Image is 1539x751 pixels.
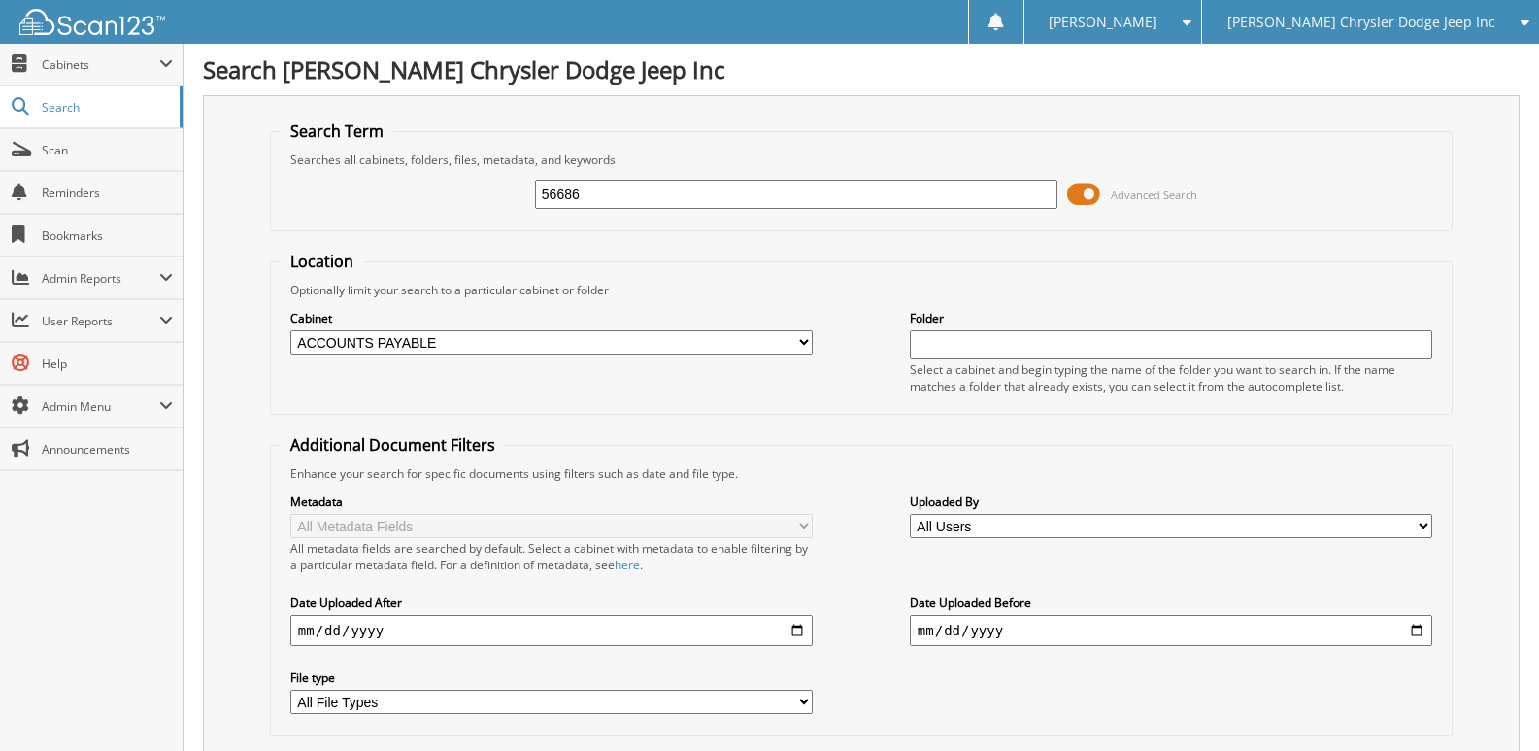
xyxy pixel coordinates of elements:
[42,313,159,329] span: User Reports
[19,9,165,35] img: scan123-logo-white.svg
[910,361,1432,394] div: Select a cabinet and begin typing the name of the folder you want to search in. If the name match...
[42,99,170,116] span: Search
[281,152,1442,168] div: Searches all cabinets, folders, files, metadata, and keywords
[290,494,813,510] label: Metadata
[290,595,813,611] label: Date Uploaded After
[42,398,159,415] span: Admin Menu
[290,310,813,326] label: Cabinet
[42,270,159,287] span: Admin Reports
[290,669,813,686] label: File type
[42,356,173,372] span: Help
[42,56,159,73] span: Cabinets
[42,185,173,201] span: Reminders
[281,282,1442,298] div: Optionally limit your search to a particular cabinet or folder
[910,595,1432,611] label: Date Uploaded Before
[1442,658,1539,751] iframe: Chat Widget
[290,540,813,573] div: All metadata fields are searched by default. Select a cabinet with metadata to enable filtering b...
[910,494,1432,510] label: Uploaded By
[281,120,393,142] legend: Search Term
[910,310,1432,326] label: Folder
[1111,188,1197,202] span: Advanced Search
[1227,17,1495,28] span: [PERSON_NAME] Chrysler Dodge Jeep Inc
[42,441,173,458] span: Announcements
[42,227,173,244] span: Bookmarks
[281,465,1442,482] div: Enhance your search for specific documents using filters such as date and file type.
[281,434,505,456] legend: Additional Document Filters
[1049,17,1157,28] span: [PERSON_NAME]
[910,615,1432,646] input: end
[290,615,813,646] input: start
[42,142,173,158] span: Scan
[615,557,640,573] a: here
[203,53,1520,85] h1: Search [PERSON_NAME] Chrysler Dodge Jeep Inc
[281,251,363,272] legend: Location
